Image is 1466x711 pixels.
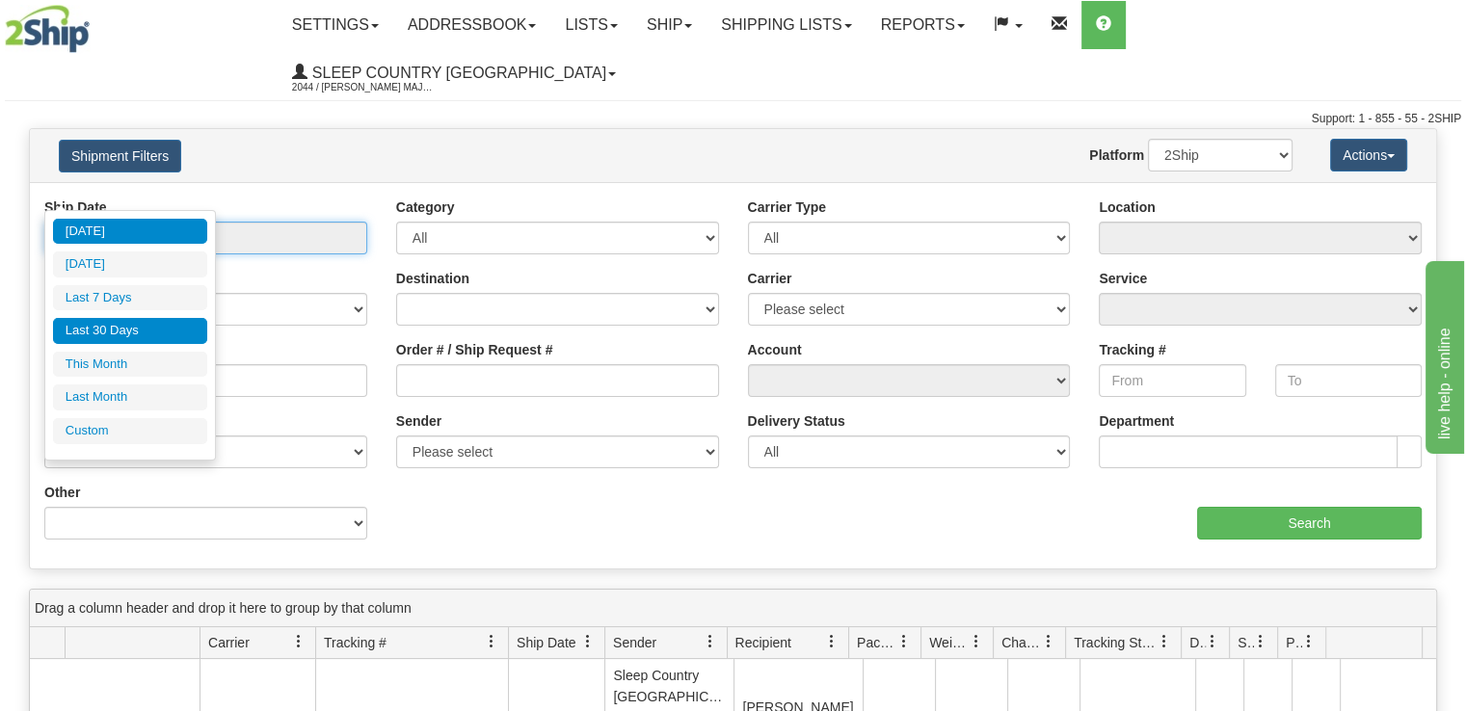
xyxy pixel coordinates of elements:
a: Recipient filter column settings [815,625,848,658]
label: Sender [396,411,441,431]
span: Packages [857,633,897,652]
label: Service [1099,269,1147,288]
div: Support: 1 - 855 - 55 - 2SHIP [5,111,1461,127]
a: Tracking # filter column settings [475,625,508,658]
span: Shipment Issues [1238,633,1254,652]
label: Carrier Type [748,197,826,217]
li: [DATE] [53,219,207,245]
a: Addressbook [393,1,551,49]
a: Packages filter column settings [888,625,920,658]
span: 2044 / [PERSON_NAME] Major [PERSON_NAME] [292,78,437,97]
label: Carrier [748,269,792,288]
span: Weight [929,633,970,652]
a: Reports [866,1,979,49]
input: To [1275,364,1422,397]
button: Actions [1330,139,1407,171]
label: Category [396,197,455,217]
img: logo2044.jpg [5,5,90,53]
span: Ship Date [517,633,575,652]
li: Last Month [53,384,207,410]
span: Charge [1001,633,1042,652]
a: Sender filter column settings [694,625,727,658]
a: Delivery Status filter column settings [1196,625,1229,658]
span: Tracking # [324,633,386,652]
a: Charge filter column settings [1032,625,1065,658]
iframe: chat widget [1422,257,1464,454]
span: Recipient [735,633,791,652]
li: [DATE] [53,251,207,277]
a: Ship [632,1,706,49]
label: Order # / Ship Request # [396,340,553,359]
a: Shipping lists [706,1,866,49]
input: Search [1197,507,1422,540]
label: Platform [1089,145,1144,165]
input: From [1099,364,1245,397]
a: Pickup Status filter column settings [1293,625,1325,658]
li: Last 7 Days [53,285,207,311]
div: grid grouping header [30,590,1436,627]
label: Ship Date [44,197,107,217]
label: Delivery Status [748,411,845,431]
li: Last 30 Days [53,318,207,344]
span: Pickup Status [1286,633,1302,652]
a: Weight filter column settings [960,625,993,658]
a: Tracking Status filter column settings [1148,625,1181,658]
li: This Month [53,352,207,378]
li: Custom [53,418,207,444]
span: Carrier [208,633,250,652]
span: Delivery Status [1189,633,1206,652]
label: Account [748,340,802,359]
a: Ship Date filter column settings [572,625,604,658]
label: Location [1099,197,1155,217]
label: Tracking # [1099,340,1165,359]
span: Tracking Status [1074,633,1158,652]
label: Destination [396,269,469,288]
a: Settings [278,1,393,49]
span: Sender [613,633,656,652]
button: Shipment Filters [59,140,181,172]
label: Department [1099,411,1174,431]
a: Carrier filter column settings [282,625,315,658]
a: Lists [550,1,631,49]
a: Sleep Country [GEOGRAPHIC_DATA] 2044 / [PERSON_NAME] Major [PERSON_NAME] [278,49,630,97]
label: Other [44,483,80,502]
div: live help - online [14,12,178,35]
span: Sleep Country [GEOGRAPHIC_DATA] [307,65,606,81]
a: Shipment Issues filter column settings [1244,625,1277,658]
